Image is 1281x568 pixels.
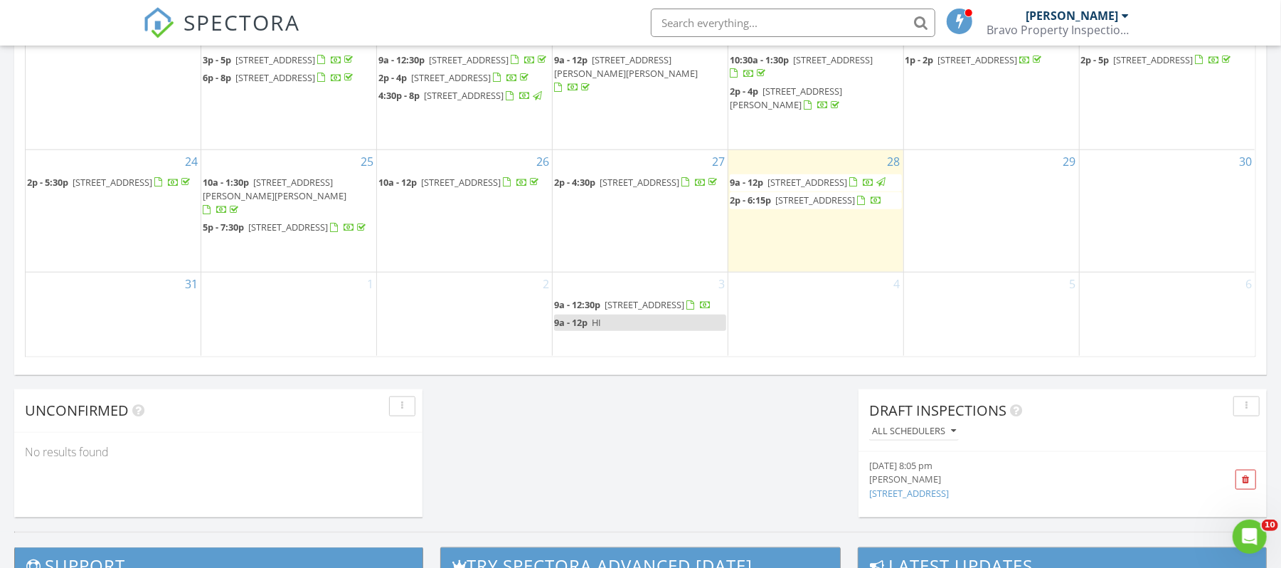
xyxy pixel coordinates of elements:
span: [STREET_ADDRESS] [605,298,684,311]
span: [STREET_ADDRESS] [235,53,315,66]
span: [STREET_ADDRESS] [793,53,873,66]
a: Go to September 5, 2025 [1067,273,1079,295]
td: Go to August 19, 2025 [377,27,553,149]
span: [STREET_ADDRESS] [1114,53,1194,66]
span: [STREET_ADDRESS] [73,176,152,189]
td: Go to August 24, 2025 [26,149,201,272]
a: 2p - 6:15p [STREET_ADDRESS] [730,192,902,209]
a: 2p - 4p [STREET_ADDRESS][PERSON_NAME] [730,83,902,114]
span: 1p - 2p [905,53,934,66]
a: 2p - 4p [STREET_ADDRESS] [378,71,531,84]
span: 9a - 12:30p [554,298,600,311]
a: 2p - 4p [STREET_ADDRESS] [378,70,551,87]
a: 10:30a - 1:30p [STREET_ADDRESS] [730,53,873,80]
a: Go to August 24, 2025 [182,150,201,173]
span: [STREET_ADDRESS] [429,53,509,66]
span: 6p - 8p [203,71,231,84]
span: [STREET_ADDRESS][PERSON_NAME] [730,85,842,111]
td: Go to August 18, 2025 [201,27,377,149]
a: Go to August 26, 2025 [533,150,552,173]
span: [STREET_ADDRESS] [600,176,679,189]
a: 4:30p - 8p [STREET_ADDRESS] [378,88,551,105]
a: Go to September 3, 2025 [716,273,728,295]
a: [STREET_ADDRESS] [869,487,949,500]
span: 9a - 12p [554,53,588,66]
a: 9a - 12:30p [STREET_ADDRESS] [554,297,726,314]
a: 10a - 12p [STREET_ADDRESS] [378,176,541,189]
span: Draft Inspections [869,401,1006,420]
td: Go to August 22, 2025 [903,27,1079,149]
td: Go to September 3, 2025 [553,272,728,355]
td: Go to September 1, 2025 [201,272,377,355]
a: 3p - 5p [STREET_ADDRESS] [203,53,356,66]
a: 9a - 12:30p [STREET_ADDRESS] [378,53,549,66]
span: [STREET_ADDRESS] [235,71,315,84]
span: [STREET_ADDRESS] [248,221,328,233]
a: [DATE] 8:05 pm [PERSON_NAME] [STREET_ADDRESS] [869,459,1191,500]
td: Go to September 5, 2025 [903,272,1079,355]
td: Go to August 23, 2025 [1079,27,1255,149]
span: 9a - 12p [730,176,763,189]
span: 2p - 6:15p [730,194,771,206]
td: Go to August 26, 2025 [377,149,553,272]
td: Go to August 25, 2025 [201,149,377,272]
a: 2p - 5p [STREET_ADDRESS] [1081,52,1253,69]
span: [STREET_ADDRESS] [767,176,847,189]
span: 10a - 12p [378,176,417,189]
span: 2p - 4:30p [554,176,595,189]
a: 9a - 12:30p [STREET_ADDRESS] [554,298,711,311]
span: 9a - 12:30p [378,53,425,66]
a: 6p - 8p [STREET_ADDRESS] [203,71,356,84]
a: 9a - 12:30p [STREET_ADDRESS] [378,52,551,69]
span: 5p - 7:30p [203,221,244,233]
div: [DATE] 8:05 pm [869,459,1191,473]
span: [STREET_ADDRESS] [411,71,491,84]
iframe: Intercom live chat [1233,520,1267,554]
a: 3p - 5p [STREET_ADDRESS] [203,52,375,69]
span: 4:30p - 8p [378,89,420,102]
span: 10 [1262,520,1278,531]
td: Go to August 20, 2025 [553,27,728,149]
span: [STREET_ADDRESS][PERSON_NAME][PERSON_NAME] [554,53,698,80]
div: No results found [14,433,422,471]
a: Go to September 4, 2025 [891,273,903,295]
span: [STREET_ADDRESS] [775,194,855,206]
td: Go to August 31, 2025 [26,272,201,355]
a: 2p - 4:30p [STREET_ADDRESS] [554,174,726,191]
a: 10a - 12p [STREET_ADDRESS] [378,174,551,191]
td: Go to September 6, 2025 [1079,272,1255,355]
td: Go to September 2, 2025 [377,272,553,355]
span: 10a - 1:30p [203,176,249,189]
div: [PERSON_NAME] [1026,9,1119,23]
a: Go to August 29, 2025 [1061,150,1079,173]
a: 10a - 1:30p [STREET_ADDRESS][PERSON_NAME][PERSON_NAME] [203,176,346,216]
a: 2p - 6:15p [STREET_ADDRESS] [730,194,882,206]
a: Go to September 1, 2025 [364,273,376,295]
a: 2p - 5:30p [STREET_ADDRESS] [27,174,199,191]
a: Go to August 27, 2025 [709,150,728,173]
span: [STREET_ADDRESS][PERSON_NAME][PERSON_NAME] [203,176,346,202]
a: 1p - 2p [STREET_ADDRESS] [905,53,1045,66]
a: 9a - 12p [STREET_ADDRESS] [730,176,888,189]
span: HI [592,316,601,329]
span: 2p - 5:30p [27,176,68,189]
div: [PERSON_NAME] [869,473,1191,486]
a: 10a - 1:30p [STREET_ADDRESS][PERSON_NAME][PERSON_NAME] [203,174,375,219]
a: 5p - 7:30p [STREET_ADDRESS] [203,219,375,236]
span: 2p - 5p [1081,53,1110,66]
a: Go to August 25, 2025 [358,150,376,173]
td: Go to August 21, 2025 [728,27,903,149]
span: 10:30a - 1:30p [730,53,789,66]
a: Go to August 28, 2025 [885,150,903,173]
a: Go to September 6, 2025 [1243,273,1255,295]
a: 2p - 4p [STREET_ADDRESS][PERSON_NAME] [730,85,842,111]
td: Go to August 27, 2025 [553,149,728,272]
div: All schedulers [872,426,956,436]
span: [STREET_ADDRESS] [424,89,504,102]
span: SPECTORA [184,7,301,37]
a: 1p - 2p [STREET_ADDRESS] [905,52,1078,69]
span: [STREET_ADDRESS] [938,53,1018,66]
img: The Best Home Inspection Software - Spectora [143,7,174,38]
a: 9a - 12p [STREET_ADDRESS][PERSON_NAME][PERSON_NAME] [554,53,698,93]
a: 2p - 5p [STREET_ADDRESS] [1081,53,1234,66]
